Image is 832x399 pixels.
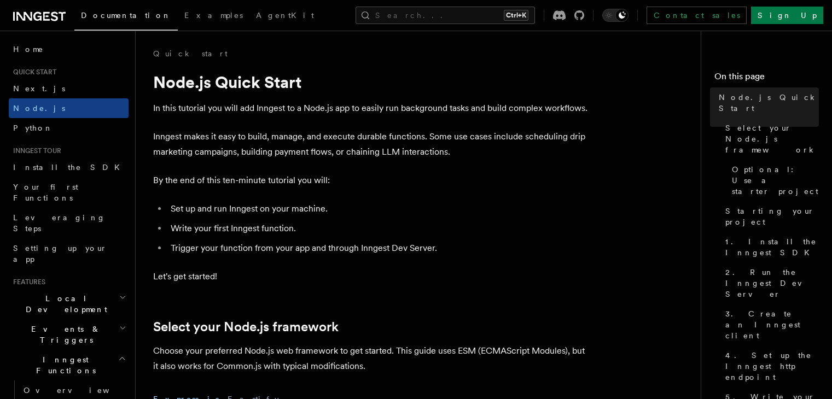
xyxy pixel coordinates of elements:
span: Local Development [9,293,119,315]
button: Events & Triggers [9,319,129,350]
span: Setting up your app [13,244,107,263]
span: Python [13,124,53,132]
a: Select your Node.js framework [153,319,339,335]
a: Quick start [153,48,228,59]
span: Optional: Use a starter project [732,164,819,197]
a: Leveraging Steps [9,208,129,238]
span: Inngest Functions [9,354,118,376]
span: Home [13,44,44,55]
span: AgentKit [256,11,314,20]
a: Starting your project [721,201,819,232]
a: Setting up your app [9,238,129,269]
span: Documentation [81,11,171,20]
span: Select your Node.js framework [725,122,819,155]
span: Node.js Quick Start [719,92,819,114]
a: Node.js [9,98,129,118]
a: 3. Create an Inngest client [721,304,819,345]
a: Optional: Use a starter project [728,160,819,201]
button: Search...Ctrl+K [356,7,535,24]
a: Next.js [9,79,129,98]
p: Let's get started! [153,269,591,284]
span: Your first Functions [13,183,78,202]
h1: Node.js Quick Start [153,72,591,92]
li: Trigger your function from your app and through Inngest Dev Server. [167,240,591,256]
a: Contact sales [647,7,747,24]
button: Inngest Functions [9,350,129,380]
p: Choose your preferred Node.js web framework to get started. This guide uses ESM (ECMAScript Modul... [153,343,591,374]
kbd: Ctrl+K [504,10,528,21]
a: Node.js Quick Start [714,87,819,118]
h4: On this page [714,70,819,87]
span: 4. Set up the Inngest http endpoint [725,350,819,383]
span: Quick start [9,68,56,77]
span: Overview [24,386,136,395]
a: Your first Functions [9,177,129,208]
span: Features [9,278,45,286]
p: Inngest makes it easy to build, manage, and execute durable functions. Some use cases include sch... [153,129,591,160]
span: Next.js [13,84,65,93]
a: Examples [178,3,249,30]
a: Python [9,118,129,138]
a: Select your Node.js framework [721,118,819,160]
p: By the end of this ten-minute tutorial you will: [153,173,591,188]
button: Local Development [9,289,129,319]
span: Examples [184,11,243,20]
a: Install the SDK [9,157,129,177]
span: 3. Create an Inngest client [725,308,819,341]
span: 1. Install the Inngest SDK [725,236,819,258]
a: 2. Run the Inngest Dev Server [721,262,819,304]
a: Sign Up [751,7,823,24]
span: Inngest tour [9,146,61,155]
span: 2. Run the Inngest Dev Server [725,267,819,300]
p: In this tutorial you will add Inngest to a Node.js app to easily run background tasks and build c... [153,101,591,116]
span: Install the SDK [13,163,126,172]
li: Write your first Inngest function. [167,221,591,236]
a: 4. Set up the Inngest http endpoint [721,345,819,387]
li: Set up and run Inngest on your machine. [167,201,591,216]
a: Home [9,39,129,59]
a: Documentation [74,3,178,31]
button: Toggle dark mode [602,9,629,22]
span: Starting your project [725,206,819,227]
a: AgentKit [249,3,321,30]
span: Events & Triggers [9,324,119,345]
span: Node.js [13,104,65,113]
span: Leveraging Steps [13,213,106,233]
a: 1. Install the Inngest SDK [721,232,819,262]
